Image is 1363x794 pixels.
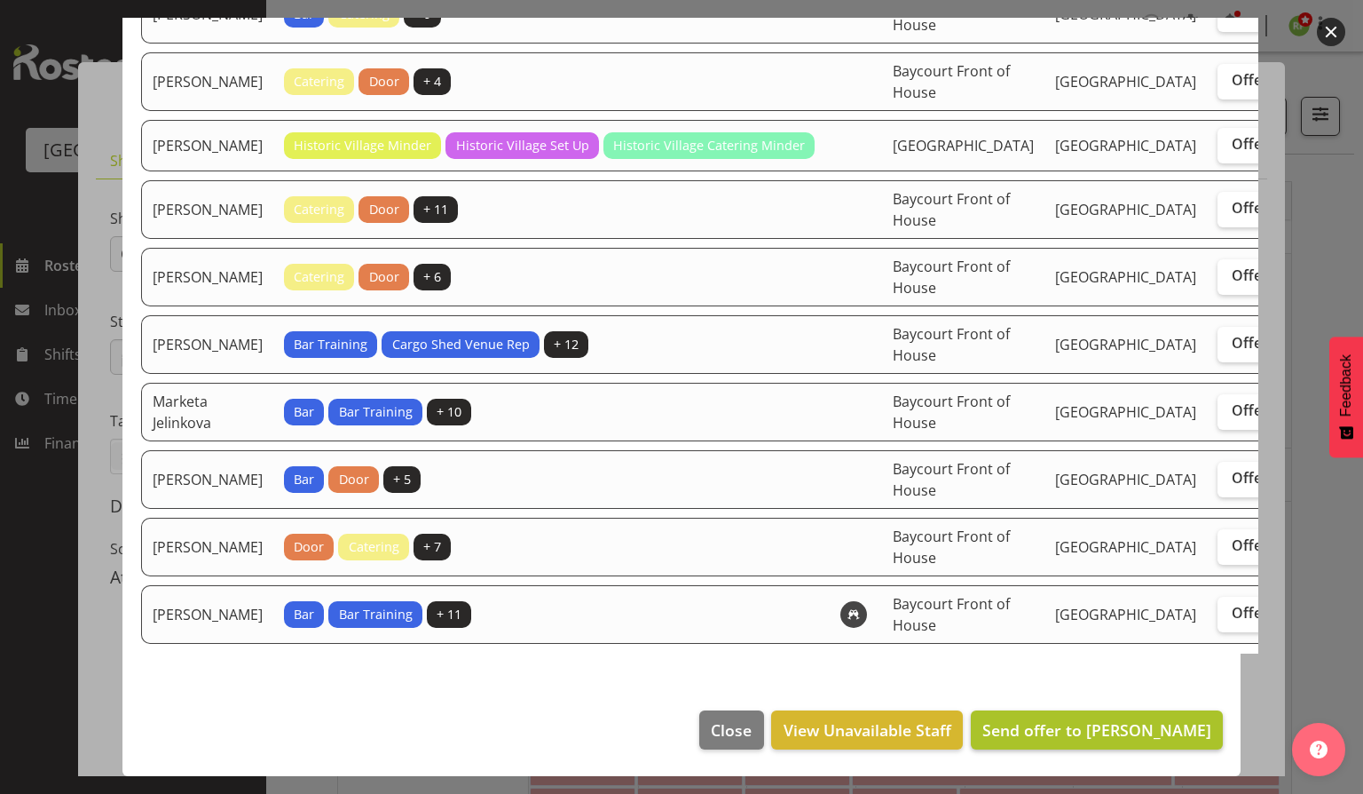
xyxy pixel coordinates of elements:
td: [PERSON_NAME] [141,248,273,306]
span: + 11 [437,605,461,624]
span: Door [369,200,399,219]
td: [PERSON_NAME] [141,315,273,374]
span: Door [369,267,399,287]
span: Baycourt Front of House [893,189,1010,230]
span: + 10 [437,402,461,422]
span: [GEOGRAPHIC_DATA] [1055,200,1196,219]
span: Offer [1232,4,1268,21]
span: + 11 [423,200,448,219]
span: Baycourt Front of House [893,61,1010,102]
button: View Unavailable Staff [771,711,962,750]
span: Historic Village Minder [294,136,431,155]
span: Offer [1232,401,1268,419]
span: [GEOGRAPHIC_DATA] [1055,605,1196,624]
span: Historic Village Catering Minder [613,136,805,155]
span: Catering [294,72,344,91]
span: Bar [294,402,314,422]
span: Send offer to [PERSON_NAME] [982,719,1211,741]
span: Offer [1232,199,1268,217]
td: Marketa Jelinkova [141,383,273,441]
td: [PERSON_NAME] [141,52,273,111]
span: + 5 [393,470,411,489]
span: Baycourt Front of House [893,257,1010,298]
span: Cargo Shed Venue Rep [392,335,530,354]
span: Catering [294,267,344,287]
span: + 7 [423,537,441,557]
span: Historic Village Set Up [456,136,589,155]
span: Catering [349,537,399,557]
span: [GEOGRAPHIC_DATA] [1055,537,1196,557]
img: help-xxl-2.png [1310,741,1328,758]
span: + 6 [423,267,441,287]
span: Baycourt Front of House [893,594,1010,635]
span: Door [294,537,324,557]
button: Feedback - Show survey [1329,337,1363,457]
span: Offer [1232,536,1268,554]
span: Offer [1232,604,1268,622]
span: [GEOGRAPHIC_DATA] [1055,335,1196,354]
span: Baycourt Front of House [893,324,1010,365]
span: Door [339,470,369,489]
button: Send offer to [PERSON_NAME] [971,711,1223,750]
span: Offer [1232,469,1268,487]
span: Offer [1232,135,1268,153]
span: Feedback [1338,354,1354,417]
span: Offer [1232,266,1268,284]
span: [GEOGRAPHIC_DATA] [1055,4,1196,24]
span: Catering [294,200,344,219]
button: Close [699,711,763,750]
span: Bar [294,470,314,489]
span: Door [369,72,399,91]
span: Close [711,719,752,742]
span: Bar [294,605,314,624]
td: [PERSON_NAME] [141,585,273,644]
span: [GEOGRAPHIC_DATA] [1055,72,1196,91]
span: + 4 [423,72,441,91]
span: [GEOGRAPHIC_DATA] [893,136,1034,155]
span: + 12 [554,335,579,354]
span: Baycourt Front of House [893,392,1010,433]
span: [GEOGRAPHIC_DATA] [1055,470,1196,489]
td: [PERSON_NAME] [141,518,273,576]
span: [GEOGRAPHIC_DATA] [1055,402,1196,422]
span: Bar Training [339,402,413,422]
td: [PERSON_NAME] [141,450,273,509]
td: [PERSON_NAME] [141,120,273,171]
span: Baycourt Front of House [893,459,1010,500]
span: Baycourt Front of House [893,527,1010,568]
span: [GEOGRAPHIC_DATA] [1055,136,1196,155]
span: Bar Training [294,335,367,354]
td: [PERSON_NAME] [141,180,273,239]
span: Bar Training [339,605,413,624]
span: Offer [1232,71,1268,89]
span: Offer [1232,334,1268,352]
span: [GEOGRAPHIC_DATA] [1055,267,1196,287]
span: View Unavailable Staff [784,719,951,742]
